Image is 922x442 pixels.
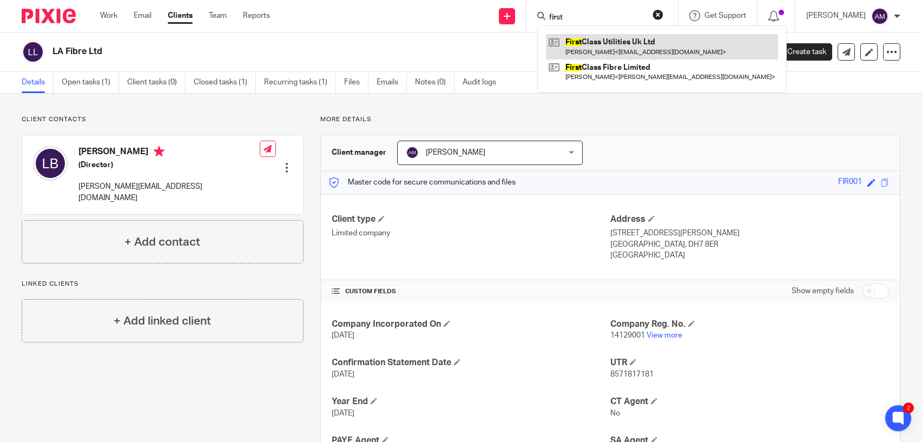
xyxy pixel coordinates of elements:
[22,72,54,93] a: Details
[329,177,516,188] p: Master code for secure communications and files
[22,115,304,124] p: Client contacts
[124,234,200,250] h4: + Add contact
[332,332,354,339] span: [DATE]
[62,72,119,93] a: Open tasks (1)
[194,72,256,93] a: Closed tasks (1)
[332,214,610,225] h4: Client type
[647,332,682,339] a: View more
[426,149,485,156] span: [PERSON_NAME]
[332,147,386,158] h3: Client manager
[114,313,211,329] h4: + Add linked client
[548,13,646,23] input: Search
[903,403,914,413] div: 2
[332,410,354,417] span: [DATE]
[332,357,610,368] h4: Confirmation Statement Date
[52,46,613,57] h2: LA Fibre Ltd
[78,181,260,203] p: [PERSON_NAME][EMAIL_ADDRESS][DOMAIN_NAME]
[344,72,368,93] a: Files
[243,10,270,21] a: Reports
[22,41,44,63] img: svg%3E
[610,228,889,239] p: [STREET_ADDRESS][PERSON_NAME]
[610,250,889,261] p: [GEOGRAPHIC_DATA]
[22,9,76,23] img: Pixie
[332,371,354,378] span: [DATE]
[209,10,227,21] a: Team
[78,160,260,170] h5: (Director)
[610,239,889,250] p: [GEOGRAPHIC_DATA], DH7 8ER
[806,10,866,21] p: [PERSON_NAME]
[332,396,610,407] h4: Year End
[332,287,610,296] h4: CUSTOM FIELDS
[610,371,654,378] span: 8571817181
[377,72,407,93] a: Emails
[610,332,645,339] span: 14129001
[610,396,889,407] h4: CT Agent
[332,319,610,330] h4: Company Incorporated On
[320,115,900,124] p: More details
[610,410,620,417] span: No
[463,72,504,93] a: Audit logs
[704,12,746,19] span: Get Support
[168,10,193,21] a: Clients
[134,10,152,21] a: Email
[838,176,862,189] div: FIR001
[769,43,832,61] a: Create task
[332,228,610,239] p: Limited company
[406,146,419,159] img: svg%3E
[154,146,164,157] i: Primary
[415,72,455,93] a: Notes (0)
[871,8,888,25] img: svg%3E
[78,146,260,160] h4: [PERSON_NAME]
[610,319,889,330] h4: Company Reg. No.
[610,214,889,225] h4: Address
[127,72,186,93] a: Client tasks (0)
[610,357,889,368] h4: UTR
[264,72,336,93] a: Recurring tasks (1)
[22,280,304,288] p: Linked clients
[653,9,663,20] button: Clear
[33,146,68,181] img: svg%3E
[792,286,854,296] label: Show empty fields
[100,10,117,21] a: Work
